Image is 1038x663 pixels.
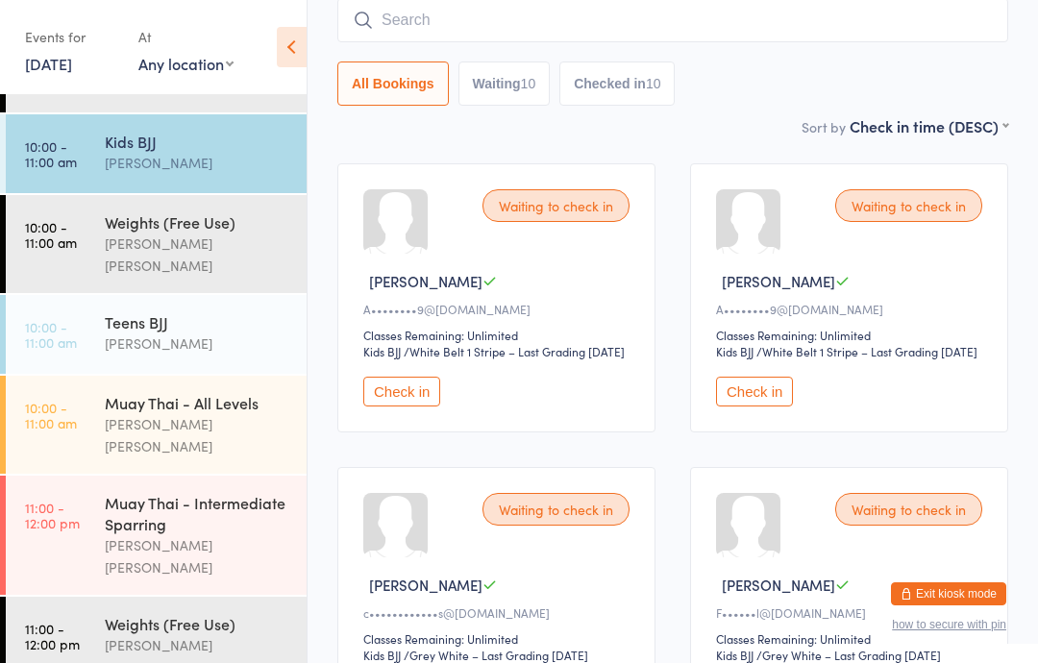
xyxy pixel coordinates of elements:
[559,61,675,106] button: Checked in10
[363,327,635,343] div: Classes Remaining: Unlimited
[716,647,754,663] div: Kids BJJ
[892,618,1006,631] button: how to secure with pin
[404,647,588,663] span: / Grey White – Last Grading [DATE]
[802,117,846,136] label: Sort by
[6,195,307,293] a: 10:00 -11:00 amWeights (Free Use)[PERSON_NAME] [PERSON_NAME]
[482,493,630,526] div: Waiting to check in
[105,332,290,355] div: [PERSON_NAME]
[25,138,77,169] time: 10:00 - 11:00 am
[138,21,234,53] div: At
[363,647,401,663] div: Kids BJJ
[25,621,80,651] time: 11:00 - 12:00 pm
[105,233,290,277] div: [PERSON_NAME] [PERSON_NAME]
[521,76,536,91] div: 10
[363,301,635,317] div: A••••••••
[25,500,80,530] time: 11:00 - 12:00 pm
[105,152,290,174] div: [PERSON_NAME]
[363,343,401,359] div: Kids BJJ
[835,189,982,222] div: Waiting to check in
[105,392,290,413] div: Muay Thai - All Levels
[646,76,661,91] div: 10
[756,647,941,663] span: / Grey White – Last Grading [DATE]
[6,295,307,374] a: 10:00 -11:00 amTeens BJJ[PERSON_NAME]
[25,21,119,53] div: Events for
[716,630,988,647] div: Classes Remaining: Unlimited
[25,319,77,350] time: 10:00 - 11:00 am
[105,492,290,534] div: Muay Thai - Intermediate Sparring
[105,211,290,233] div: Weights (Free Use)
[716,327,988,343] div: Classes Remaining: Unlimited
[363,377,440,406] button: Check in
[716,377,793,406] button: Check in
[716,604,988,621] div: F••••••
[6,114,307,193] a: 10:00 -11:00 amKids BJJ[PERSON_NAME]
[369,271,482,291] span: [PERSON_NAME]
[716,301,988,317] div: A••••••••
[105,613,290,634] div: Weights (Free Use)
[756,343,977,359] span: / White Belt 1 Stripe – Last Grading [DATE]
[337,61,449,106] button: All Bookings
[105,131,290,152] div: Kids BJJ
[6,376,307,474] a: 10:00 -11:00 amMuay Thai - All Levels[PERSON_NAME] [PERSON_NAME]
[105,534,290,578] div: [PERSON_NAME] [PERSON_NAME]
[105,413,290,457] div: [PERSON_NAME] [PERSON_NAME]
[716,343,754,359] div: Kids BJJ
[25,53,72,74] a: [DATE]
[105,311,290,332] div: Teens BJJ
[25,219,77,250] time: 10:00 - 11:00 am
[722,575,835,595] span: [PERSON_NAME]
[6,476,307,595] a: 11:00 -12:00 pmMuay Thai - Intermediate Sparring[PERSON_NAME] [PERSON_NAME]
[363,630,635,647] div: Classes Remaining: Unlimited
[369,575,482,595] span: [PERSON_NAME]
[891,582,1006,605] button: Exit kiosk mode
[835,493,982,526] div: Waiting to check in
[138,53,234,74] div: Any location
[722,271,835,291] span: [PERSON_NAME]
[404,343,625,359] span: / White Belt 1 Stripe – Last Grading [DATE]
[850,115,1008,136] div: Check in time (DESC)
[458,61,551,106] button: Waiting10
[482,189,630,222] div: Waiting to check in
[363,604,635,621] div: c••••••••••••
[25,400,77,430] time: 10:00 - 11:00 am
